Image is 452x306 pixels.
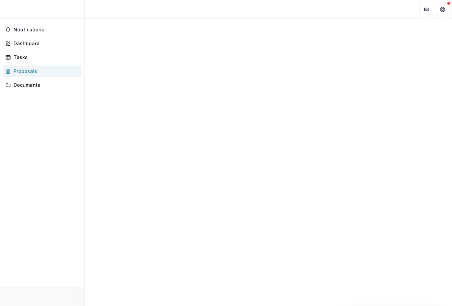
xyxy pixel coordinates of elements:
[420,3,433,16] button: Partners
[3,79,81,91] a: Documents
[3,24,81,35] button: Notifications
[3,66,81,77] a: Proposals
[14,81,76,88] div: Documents
[14,54,76,61] div: Tasks
[3,38,81,49] a: Dashboard
[14,40,76,47] div: Dashboard
[3,52,81,63] a: Tasks
[72,292,80,301] button: More
[436,3,449,16] button: Get Help
[14,68,76,75] div: Proposals
[14,27,79,33] span: Notifications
